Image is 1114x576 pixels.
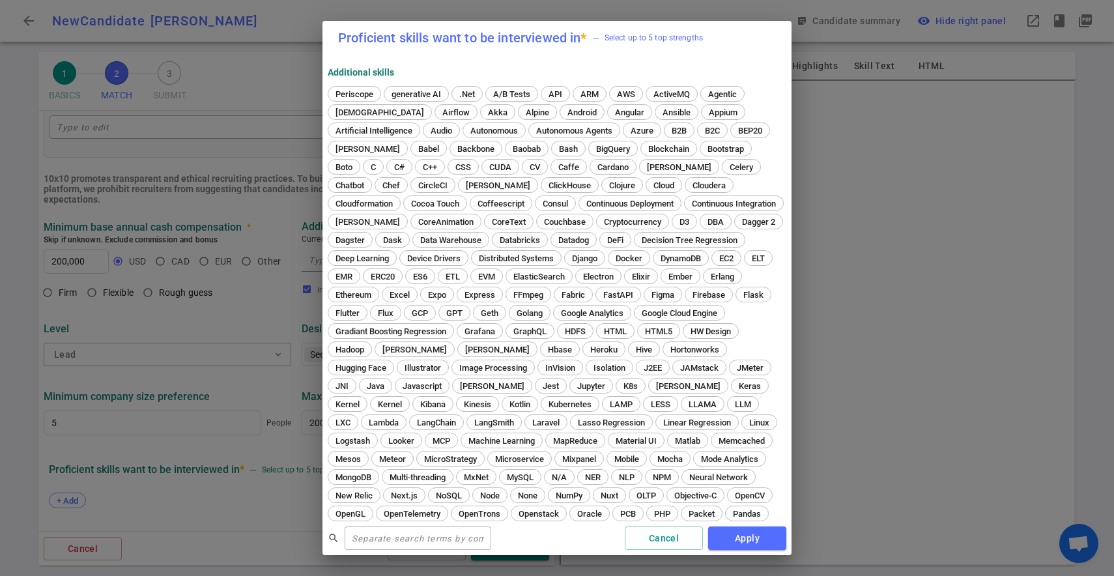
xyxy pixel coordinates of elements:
span: Heroku [586,345,622,354]
span: [PERSON_NAME] [642,162,716,172]
span: CoreAnimation [414,217,478,227]
span: Hortonworks [666,345,724,354]
span: LangChain [412,418,461,427]
span: Deep Learning [331,253,393,263]
span: K8s [619,381,642,391]
span: NLP [614,472,639,482]
span: Decision Tree Regression [637,235,742,245]
span: Gradiant Boosting Regression [331,326,451,336]
span: Cocoa Touch [407,199,464,209]
span: AWS [612,89,640,99]
span: GCP [407,308,433,318]
button: Cancel [625,526,703,551]
span: Audio [426,126,457,136]
span: Lasso Regression [573,418,650,427]
span: Couchbase [539,217,590,227]
span: InVision [541,363,580,373]
span: Autonomous [466,126,522,136]
span: Machine Learning [464,436,539,446]
span: Google Analytics [556,308,628,318]
span: Express [460,290,500,300]
span: Kubernetes [544,399,596,409]
span: Angular [610,108,649,117]
span: CircleCI [414,180,452,190]
input: Separate search terms by comma or space [345,528,491,549]
span: EVM [474,272,500,281]
span: Chatbot [331,180,369,190]
strong: Additional Skills [328,67,394,78]
span: CUDA [485,162,516,172]
span: NER [580,472,605,482]
span: Django [567,253,602,263]
span: Cryptocurrency [599,217,666,227]
div: — [592,31,599,44]
span: C# [390,162,409,172]
span: MicroStrategy [420,454,481,464]
span: Linux [745,418,774,427]
span: Bash [554,144,582,154]
span: MongoDB [331,472,376,482]
span: Dagger 2 [737,217,780,227]
span: Consul [538,199,573,209]
span: Mesos [331,454,365,464]
span: C++ [418,162,442,172]
span: N/A [547,472,571,482]
span: CoreText [487,217,530,227]
span: Multi-threading [385,472,450,482]
span: ActiveMQ [649,89,694,99]
span: Docker [611,253,647,263]
span: B2B [667,126,691,136]
span: Memcached [714,436,769,446]
span: MapReduce [549,436,602,446]
span: LLAMA [684,399,721,409]
span: Illustrator [400,363,446,373]
span: [PERSON_NAME] [461,180,535,190]
span: Flux [373,308,398,318]
span: Google Cloud Engine [637,308,722,318]
span: Celery [725,162,758,172]
span: JMeter [732,363,768,373]
span: Kibana [416,399,450,409]
span: MCP [428,436,455,446]
span: Artificial Intelligence [331,126,417,136]
span: LLM [730,399,756,409]
span: ClickHouse [544,180,595,190]
span: Continuous Integration [687,199,780,209]
span: JAMstack [676,363,723,373]
span: CSS [451,162,476,172]
span: NumPy [551,491,587,500]
span: Jupyter [573,381,610,391]
span: Javascript [398,381,446,391]
span: NPM [648,472,676,482]
span: EMR [331,272,357,281]
span: Bootstrap [703,144,749,154]
span: ETL [441,272,464,281]
span: Hugging Face [331,363,391,373]
span: Excel [385,290,414,300]
span: Hive [631,345,657,354]
span: Geth [476,308,503,318]
span: FastAPI [599,290,638,300]
span: MxNet [459,472,493,482]
span: D3 [675,217,694,227]
span: LESS [646,399,675,409]
span: Linear Regression [659,418,736,427]
span: [PERSON_NAME] [651,381,725,391]
span: Caffe [554,162,584,172]
span: Java [362,381,389,391]
span: Grafana [460,326,500,336]
span: Fabric [557,290,590,300]
span: Clojure [605,180,640,190]
span: J2EE [639,363,666,373]
span: Cloudformation [331,199,397,209]
span: Figma [647,290,679,300]
span: Appium [704,108,742,117]
span: DeFi [603,235,628,245]
span: Select up to 5 top strengths [592,31,703,44]
span: Baobab [508,144,545,154]
span: Kotlin [505,399,535,409]
span: Microservice [491,454,549,464]
span: Node [476,491,504,500]
span: Chef [378,180,405,190]
span: Hbase [543,345,577,354]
